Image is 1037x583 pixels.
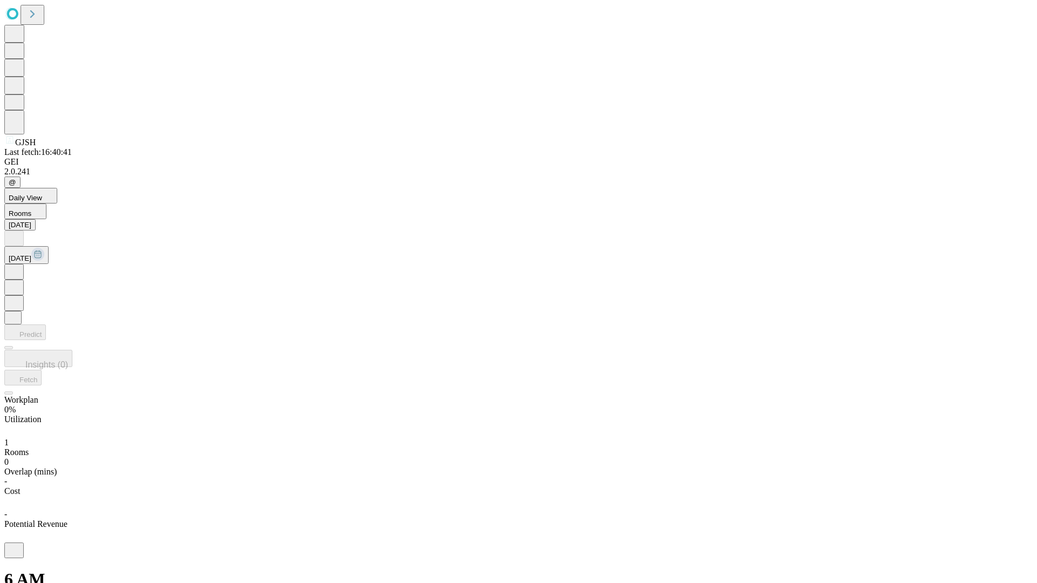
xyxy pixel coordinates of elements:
div: 2.0.241 [4,167,1033,177]
span: Cost [4,486,20,496]
span: Utilization [4,415,41,424]
span: GJSH [15,138,36,147]
span: 1 [4,438,9,447]
span: - [4,510,7,519]
span: Potential Revenue [4,519,68,528]
button: Fetch [4,370,42,385]
span: Rooms [9,209,31,218]
span: 0 [4,457,9,466]
button: Predict [4,324,46,340]
button: Insights (0) [4,350,72,367]
span: @ [9,178,16,186]
span: - [4,477,7,486]
span: Rooms [4,448,29,457]
span: Workplan [4,395,38,404]
button: [DATE] [4,246,49,264]
div: GEI [4,157,1033,167]
span: [DATE] [9,254,31,262]
span: Last fetch: 16:40:41 [4,147,72,157]
button: Daily View [4,188,57,204]
span: Daily View [9,194,42,202]
button: [DATE] [4,219,36,231]
span: Insights (0) [25,360,68,369]
button: Rooms [4,204,46,219]
span: Overlap (mins) [4,467,57,476]
button: @ [4,177,21,188]
span: 0% [4,405,16,414]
